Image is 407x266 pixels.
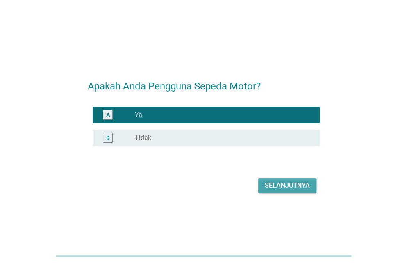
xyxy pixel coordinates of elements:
[88,71,320,94] h2: Apakah Anda Pengguna Sepeda Motor?
[135,134,151,142] label: Tidak
[106,111,110,119] div: A
[258,178,316,193] button: Selanjutnya
[265,181,310,190] div: Selanjutnya
[106,134,110,142] div: B
[135,111,142,119] label: Ya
